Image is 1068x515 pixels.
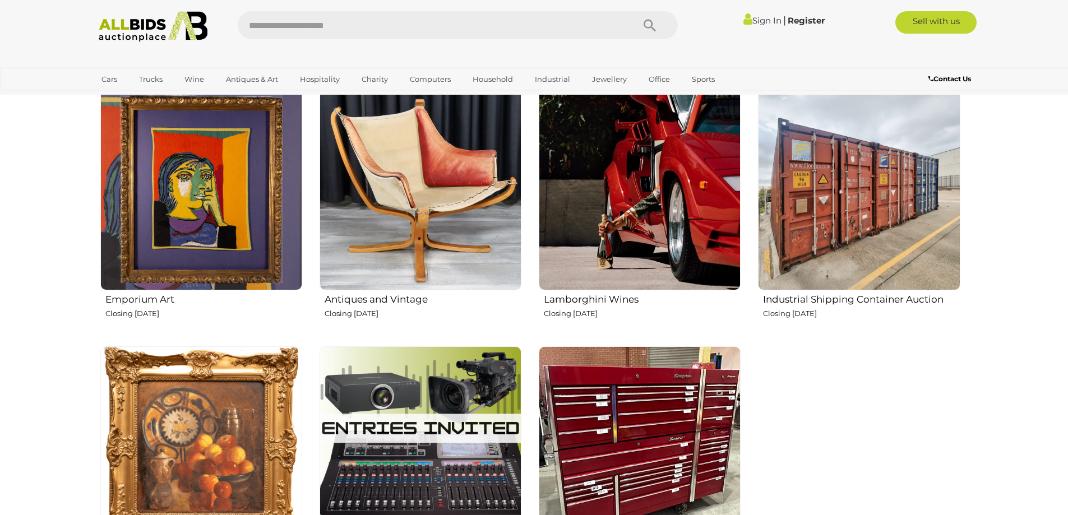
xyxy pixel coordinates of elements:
[758,88,960,290] img: Industrial Shipping Container Auction
[685,70,722,89] a: Sports
[94,70,124,89] a: Cars
[544,307,741,320] p: Closing [DATE]
[928,73,974,85] a: Contact Us
[293,70,347,89] a: Hospitality
[465,70,520,89] a: Household
[928,75,971,83] b: Contact Us
[325,291,521,305] h2: Antiques and Vintage
[93,11,214,42] img: Allbids.com.au
[641,70,677,89] a: Office
[544,291,741,305] h2: Lamborghini Wines
[788,15,825,26] a: Register
[105,291,302,305] h2: Emporium Art
[585,70,634,89] a: Jewellery
[403,70,458,89] a: Computers
[763,291,960,305] h2: Industrial Shipping Container Auction
[320,88,521,290] img: Antiques and Vintage
[763,307,960,320] p: Closing [DATE]
[743,15,782,26] a: Sign In
[105,307,302,320] p: Closing [DATE]
[528,70,577,89] a: Industrial
[94,89,188,107] a: [GEOGRAPHIC_DATA]
[100,88,302,290] img: Emporium Art
[325,307,521,320] p: Closing [DATE]
[622,11,678,39] button: Search
[354,70,395,89] a: Charity
[319,87,521,337] a: Antiques and Vintage Closing [DATE]
[219,70,285,89] a: Antiques & Art
[783,14,786,26] span: |
[132,70,170,89] a: Trucks
[895,11,977,34] a: Sell with us
[539,88,741,290] img: Lamborghini Wines
[177,70,211,89] a: Wine
[538,87,741,337] a: Lamborghini Wines Closing [DATE]
[100,87,302,337] a: Emporium Art Closing [DATE]
[757,87,960,337] a: Industrial Shipping Container Auction Closing [DATE]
